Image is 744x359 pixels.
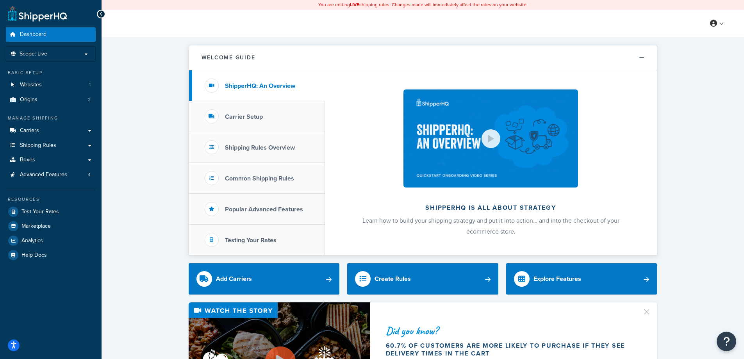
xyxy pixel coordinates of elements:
a: Advanced Features4 [6,168,96,182]
span: Analytics [21,238,43,244]
a: Origins2 [6,93,96,107]
span: Learn how to build your shipping strategy and put it into action… and into the checkout of your e... [362,216,619,236]
a: Create Rules [347,263,498,295]
h3: Carrier Setup [225,113,263,120]
h3: Testing Your Rates [225,237,277,244]
span: 4 [88,171,91,178]
img: ShipperHQ is all about strategy [403,89,578,188]
div: Manage Shipping [6,115,96,121]
span: Boxes [20,157,35,163]
span: 1 [89,82,91,88]
span: Marketplace [21,223,51,230]
div: Create Rules [375,273,411,284]
div: Resources [6,196,96,203]
li: Websites [6,78,96,92]
span: Advanced Features [20,171,67,178]
div: Did you know? [386,325,633,336]
a: Dashboard [6,27,96,42]
li: Origins [6,93,96,107]
h3: Popular Advanced Features [225,206,303,213]
a: Test Your Rates [6,205,96,219]
h2: Welcome Guide [202,55,255,61]
button: Open Resource Center [717,332,736,351]
h3: Shipping Rules Overview [225,144,295,151]
a: Help Docs [6,248,96,262]
h3: Common Shipping Rules [225,175,294,182]
span: 2 [88,96,91,103]
a: Carriers [6,123,96,138]
span: Test Your Rates [21,209,59,215]
a: Marketplace [6,219,96,233]
span: Websites [20,82,42,88]
span: Shipping Rules [20,142,56,149]
li: Advanced Features [6,168,96,182]
h2: ShipperHQ is all about strategy [346,204,636,211]
b: LIVE [350,1,359,8]
h3: ShipperHQ: An Overview [225,82,295,89]
button: Welcome Guide [189,45,657,70]
div: Basic Setup [6,70,96,76]
span: Carriers [20,127,39,134]
div: Explore Features [533,273,581,284]
div: 60.7% of customers are more likely to purchase if they see delivery times in the cart [386,342,633,357]
span: Scope: Live [20,51,47,57]
a: Analytics [6,234,96,248]
a: Boxes [6,153,96,167]
span: Help Docs [21,252,47,259]
a: Websites1 [6,78,96,92]
span: Origins [20,96,37,103]
a: Add Carriers [189,263,340,295]
div: Add Carriers [216,273,252,284]
a: Shipping Rules [6,138,96,153]
span: Dashboard [20,31,46,38]
a: Explore Features [506,263,657,295]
